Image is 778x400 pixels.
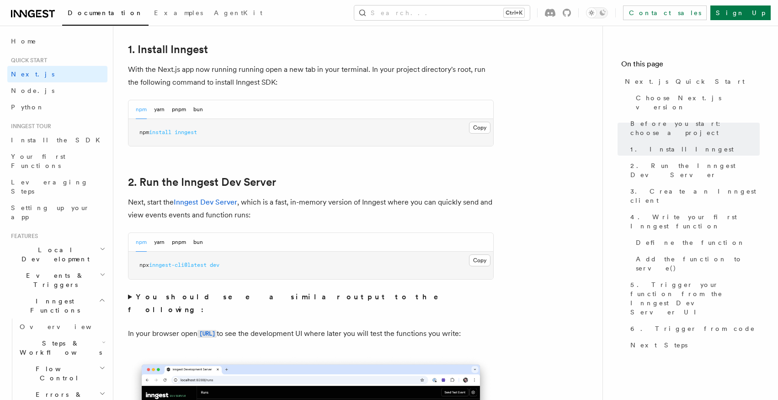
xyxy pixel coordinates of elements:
span: Events & Triggers [7,271,100,289]
span: inngest-cli@latest [149,262,207,268]
span: Define the function [636,238,745,247]
button: Steps & Workflows [16,335,107,361]
a: Setting up your app [7,200,107,225]
p: With the Next.js app now running running open a new tab in your terminal. In your project directo... [128,63,494,89]
span: 3. Create an Inngest client [630,187,760,205]
button: Copy [469,254,490,266]
a: Inngest Dev Server [174,198,237,206]
a: Before you start: choose a project [627,115,760,141]
summary: You should see a similar output to the following: [128,291,494,316]
strong: You should see a similar output to the following: [128,292,451,314]
button: Events & Triggers [7,267,107,293]
span: Flow Control [16,364,99,383]
span: 5. Trigger your function from the Inngest Dev Server UI [630,280,760,317]
a: 1. Install Inngest [627,141,760,157]
span: 4. Write your first Inngest function [630,212,760,231]
button: npm [136,100,147,119]
a: 6. Trigger from code [627,320,760,337]
a: Examples [149,3,208,25]
button: pnpm [172,233,186,252]
span: Examples [154,9,203,16]
a: Next Steps [627,337,760,353]
button: Inngest Functions [7,293,107,319]
span: Before you start: choose a project [630,119,760,137]
span: AgentKit [214,9,262,16]
span: Documentation [68,9,143,16]
a: Node.js [7,82,107,99]
button: bun [193,233,203,252]
button: Toggle dark mode [586,7,608,18]
span: Next.js Quick Start [625,77,745,86]
a: 5. Trigger your function from the Inngest Dev Server UI [627,276,760,320]
span: Home [11,37,37,46]
span: Inngest tour [7,123,51,130]
a: 2. Run the Inngest Dev Server [627,157,760,183]
span: Setting up your app [11,204,90,221]
button: bun [193,100,203,119]
button: yarn [154,100,165,119]
a: Define the function [632,234,760,251]
a: Install the SDK [7,132,107,148]
button: pnpm [172,100,186,119]
a: Sign Up [710,5,771,20]
span: Node.js [11,87,54,94]
button: Flow Control [16,361,107,386]
button: npm [136,233,147,252]
span: Install the SDK [11,136,106,144]
span: Inngest Functions [7,297,99,315]
span: Add the function to serve() [636,254,760,273]
span: 1. Install Inngest [630,145,734,154]
span: Local Development [7,245,100,264]
button: yarn [154,233,165,252]
span: Overview [20,323,114,330]
span: Choose Next.js version [636,93,760,112]
span: inngest [175,129,197,135]
p: Next, start the , which is a fast, in-memory version of Inngest where you can quickly send and vi... [128,196,494,222]
span: install [149,129,171,135]
span: npm [139,129,149,135]
span: Python [11,103,44,111]
a: Python [7,99,107,115]
h4: On this page [621,59,760,73]
a: Next.js Quick Start [621,73,760,90]
a: Overview [16,319,107,335]
a: [URL] [197,329,217,338]
a: Next.js [7,66,107,82]
span: Next Steps [630,341,687,350]
span: Steps & Workflows [16,339,102,357]
a: 4. Write your first Inngest function [627,209,760,234]
p: In your browser open to see the development UI where later you will test the functions you write: [128,327,494,341]
button: Search...Ctrl+K [354,5,530,20]
a: 2. Run the Inngest Dev Server [128,176,276,189]
span: Your first Functions [11,153,65,169]
span: npx [139,262,149,268]
a: Documentation [62,3,149,26]
a: Add the function to serve() [632,251,760,276]
a: 3. Create an Inngest client [627,183,760,209]
button: Local Development [7,242,107,267]
a: Choose Next.js version [632,90,760,115]
kbd: Ctrl+K [504,8,524,17]
span: 6. Trigger from code [630,324,755,333]
button: Copy [469,122,490,134]
span: Next.js [11,70,54,78]
code: [URL] [197,330,217,338]
span: Features [7,232,38,240]
a: Leveraging Steps [7,174,107,200]
span: Leveraging Steps [11,178,88,195]
a: 1. Install Inngest [128,43,208,56]
a: Your first Functions [7,148,107,174]
span: Quick start [7,57,47,64]
a: Contact sales [623,5,707,20]
a: AgentKit [208,3,268,25]
span: dev [210,262,219,268]
span: 2. Run the Inngest Dev Server [630,161,760,179]
a: Home [7,33,107,49]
